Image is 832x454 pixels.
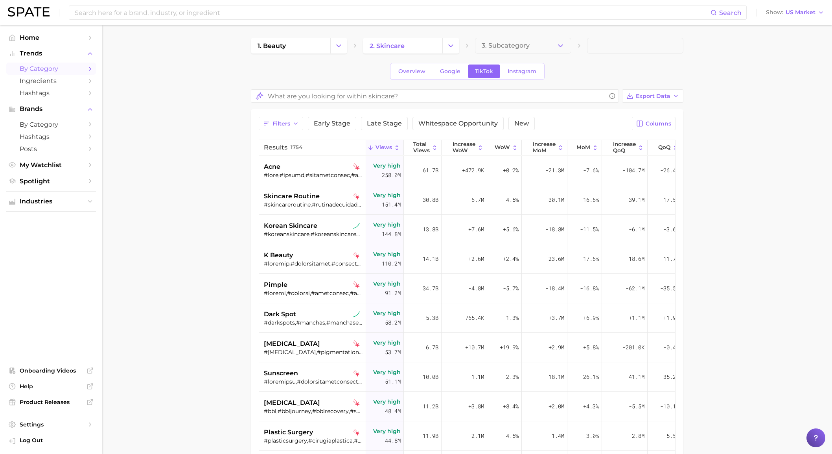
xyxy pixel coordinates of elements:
[658,144,670,151] span: QoQ
[373,426,401,436] span: Very high
[567,140,602,155] button: MoM
[629,431,644,441] span: -2.8m
[353,163,360,170] img: tiktok falling star
[20,145,83,153] span: Posts
[648,140,682,155] button: QoQ
[622,89,683,103] button: Export Data
[503,431,519,441] span: -4.5%
[576,144,590,151] span: MoM
[423,402,438,411] span: 11.2b
[264,192,320,201] span: skincare routine
[580,225,599,234] span: -11.5%
[264,349,363,356] div: #[MEDICAL_DATA],#pigmentation,#hiperpigmentacion,#hyperpigmentationtips,#pigmentacion,#howtogetri...
[259,140,366,155] button: Results1754
[385,288,401,298] span: 91.2m
[629,402,644,411] span: -5.5m
[20,437,90,444] span: Log Out
[549,402,564,411] span: +2.0m
[272,120,290,127] span: Filters
[583,166,599,175] span: -7.6%
[385,377,401,386] span: 51.1m
[462,313,484,323] span: -765.4k
[6,196,96,207] button: Industries
[373,397,401,406] span: Very high
[6,75,96,87] a: Ingredients
[545,284,564,293] span: -18.4m
[622,343,644,352] span: -201.0k
[613,141,636,153] span: increase QoQ
[373,338,401,347] span: Very high
[353,429,360,436] img: tiktok falling star
[363,38,442,54] a: 2. skincare
[468,65,500,78] a: TikTok
[264,369,298,378] span: sunscreen
[367,120,402,127] span: Late Stage
[385,318,401,327] span: 58.2m
[636,93,670,100] span: Export Data
[264,428,313,437] span: plastic surgery
[264,231,363,238] div: #koreanskincare,#koreanskincareproducts,#kbeautyskincare,#kskincare,#koreanskincare101,#koreanski...
[6,365,96,376] a: Onboarding Videos
[20,367,83,374] span: Onboarding Videos
[766,10,783,15] span: Show
[423,372,438,382] span: 10.0b
[20,89,83,97] span: Hashtags
[549,313,564,323] span: +3.7m
[583,313,599,323] span: +6.9%
[500,343,519,352] span: +19.9%
[580,284,599,293] span: -16.8%
[20,177,83,185] span: Spotlight
[314,120,350,127] span: Early Stage
[264,260,363,267] div: #loremip,#dolorsitamet,#consecteturadi,#elitseddoeiusmo,#temporincidid,#utlaboreetdolo,#magnaaliq...
[423,166,438,175] span: 61.7b
[20,399,83,406] span: Product Releases
[468,254,484,264] span: +2.6m
[385,436,401,445] span: 44.8m
[583,431,599,441] span: -3.0%
[629,225,644,234] span: -6.1m
[632,117,676,130] button: Columns
[6,31,96,44] a: Home
[468,284,484,293] span: -4.8m
[385,347,401,357] span: 53.7m
[20,34,83,41] span: Home
[268,89,606,104] input: What are you looking for within skincare?
[264,201,363,208] div: #skincareroutine,#rutinadecuidado,#skincarerutina,#skincareroutine2025,#dailyskinroutine,#betters...
[545,372,564,382] span: -18.1m
[353,252,360,259] img: tiktok falling star
[264,437,363,444] div: #plasticsurgery,#cirugiaplastica,#cirugiaestetica,#cirugíaplástica,#cirujanoplastico,#facialplast...
[330,38,347,54] button: Change Category
[503,254,519,264] span: +2.4%
[20,383,83,390] span: Help
[264,144,287,151] span: Results
[545,195,564,205] span: -30.1m
[6,419,96,430] a: Settings
[580,372,599,382] span: -26.1%
[580,195,599,205] span: -16.6%
[602,140,648,155] button: increase QoQ
[622,166,644,175] span: -104.7m
[503,313,519,323] span: -1.3%
[764,7,826,18] button: ShowUS Market
[482,42,530,49] span: 3. Subcategory
[583,343,599,352] span: +5.8%
[468,431,484,441] span: -2.1m
[503,372,519,382] span: -2.3%
[264,221,317,231] span: korean skincare
[580,254,599,264] span: -17.6%
[475,68,493,75] span: TikTok
[6,143,96,155] a: Posts
[264,162,280,172] span: acne
[382,259,401,268] span: 110.2m
[20,421,83,428] span: Settings
[373,220,401,229] span: Very high
[20,105,83,113] span: Brands
[503,166,519,175] span: +0.2%
[626,284,644,293] span: -62.1m
[264,172,363,179] div: #lore,#ipsumd,#sitametconsec,#adipiscinge,#seddoeiu,#temporin,#utlaboree,#doloremagna,#aliquaenim...
[264,251,293,260] span: k beauty
[353,311,360,318] img: tiktok sustained riser
[20,133,83,140] span: Hashtags
[545,225,564,234] span: -18.8m
[74,6,711,19] input: Search here for a brand, industry, or ingredient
